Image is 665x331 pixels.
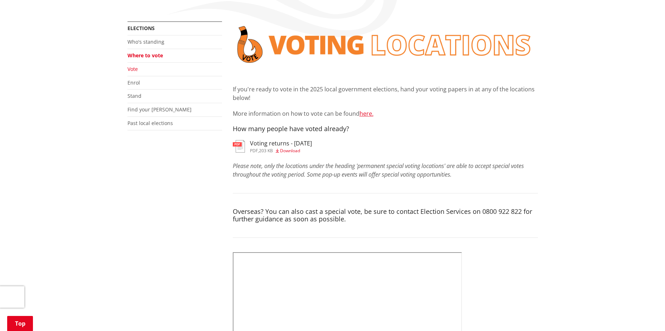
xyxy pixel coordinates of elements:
[233,85,538,102] p: If you're ready to vote in the 2025 local government elections, hand your voting papers in at any...
[127,120,173,126] a: Past local elections
[259,148,273,154] span: 203 KB
[127,66,138,72] a: Vote
[233,140,312,153] a: Voting returns - [DATE] pdf,203 KB Download
[127,92,141,99] a: Stand
[360,110,374,117] a: here.
[233,21,538,67] img: voting locations banner
[127,79,140,86] a: Enrol
[127,38,164,45] a: Who's standing
[233,162,524,178] em: Please note, only the locations under the heading 'permanent special voting locations' are able t...
[127,106,192,113] a: Find your [PERSON_NAME]
[7,316,33,331] a: Top
[280,148,300,154] span: Download
[250,148,258,154] span: pdf
[127,52,163,59] a: Where to vote
[127,25,155,32] a: Elections
[233,140,245,153] img: document-pdf.svg
[250,149,312,153] div: ,
[250,140,312,147] h3: Voting returns - [DATE]
[233,208,538,223] h4: Overseas? You can also cast a special vote, be sure to contact Election Services on 0800 922 822 ...
[233,125,538,133] h4: How many people have voted already?
[233,109,538,118] p: More information on how to vote can be found
[632,301,658,327] iframe: Messenger Launcher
